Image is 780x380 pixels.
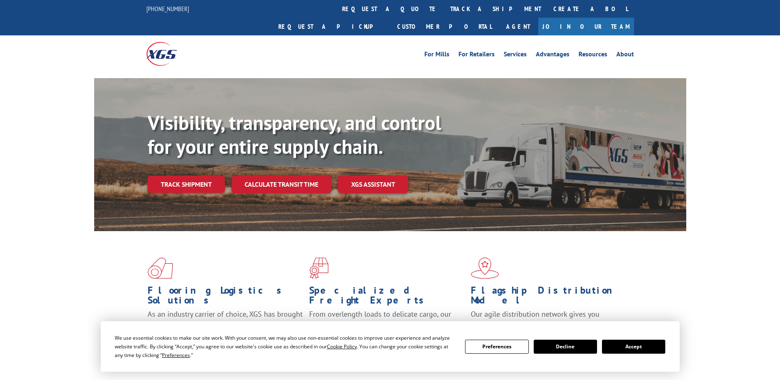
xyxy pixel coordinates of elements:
div: We use essential cookies to make our site work. With your consent, we may also use non-essential ... [115,334,455,359]
button: Accept [602,340,665,354]
h1: Flooring Logistics Solutions [148,285,303,309]
a: Request a pickup [272,18,391,35]
a: Resources [579,51,607,60]
img: xgs-icon-flagship-distribution-model-red [471,257,499,279]
a: Join Our Team [538,18,634,35]
a: [PHONE_NUMBER] [146,5,189,13]
a: Advantages [536,51,569,60]
a: Calculate transit time [231,176,331,193]
span: As an industry carrier of choice, XGS has brought innovation and dedication to flooring logistics... [148,309,303,338]
p: From overlength loads to delicate cargo, our experienced staff knows the best way to move your fr... [309,309,465,346]
img: xgs-icon-focused-on-flooring-red [309,257,329,279]
a: For Mills [424,51,449,60]
div: Cookie Consent Prompt [101,321,680,372]
a: About [616,51,634,60]
b: Visibility, transparency, and control for your entire supply chain. [148,110,441,159]
a: Agent [498,18,538,35]
a: Customer Portal [391,18,498,35]
span: Cookie Policy [327,343,357,350]
img: xgs-icon-total-supply-chain-intelligence-red [148,257,173,279]
a: Track shipment [148,176,225,193]
span: Our agile distribution network gives you nationwide inventory management on demand. [471,309,622,329]
button: Preferences [465,340,528,354]
h1: Specialized Freight Experts [309,285,465,309]
a: Services [504,51,527,60]
a: For Retailers [458,51,495,60]
span: Preferences [162,352,190,359]
a: XGS ASSISTANT [338,176,408,193]
button: Decline [534,340,597,354]
h1: Flagship Distribution Model [471,285,626,309]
